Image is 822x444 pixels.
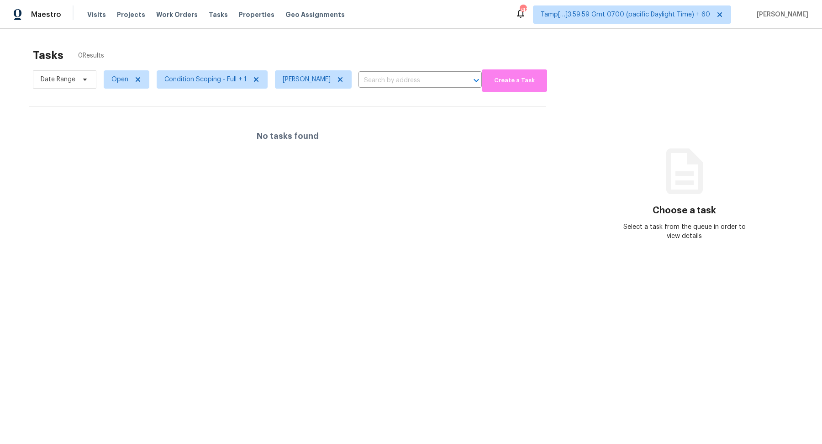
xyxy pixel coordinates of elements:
[156,10,198,19] span: Work Orders
[283,75,331,84] span: [PERSON_NAME]
[653,206,716,215] h3: Choose a task
[31,10,61,19] span: Maestro
[753,10,808,19] span: [PERSON_NAME]
[486,75,543,86] span: Create a Task
[33,51,63,60] h2: Tasks
[41,75,75,84] span: Date Range
[358,74,456,88] input: Search by address
[257,132,319,141] h4: No tasks found
[117,10,145,19] span: Projects
[482,69,547,92] button: Create a Task
[239,10,274,19] span: Properties
[87,10,106,19] span: Visits
[470,74,483,87] button: Open
[78,51,104,60] span: 0 Results
[164,75,247,84] span: Condition Scoping - Full + 1
[285,10,345,19] span: Geo Assignments
[111,75,128,84] span: Open
[209,11,228,18] span: Tasks
[623,222,746,241] div: Select a task from the queue in order to view details
[541,10,710,19] span: Tamp[…]3:59:59 Gmt 0700 (pacific Daylight Time) + 60
[520,5,526,15] div: 742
